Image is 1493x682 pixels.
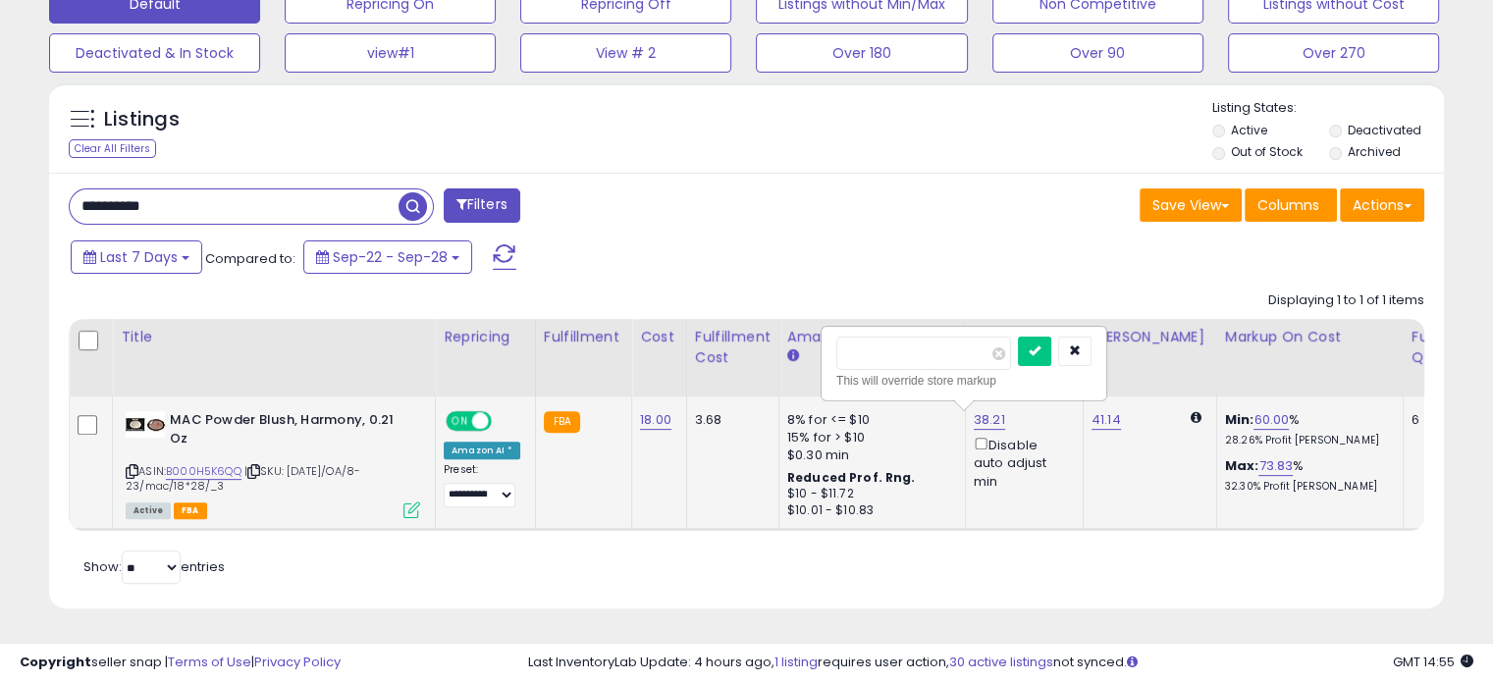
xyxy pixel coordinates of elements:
[83,557,225,576] span: Show: entries
[1225,327,1395,347] div: Markup on Cost
[949,653,1053,671] a: 30 active listings
[254,653,341,671] a: Privacy Policy
[836,371,1092,391] div: This will override store markup
[1231,143,1303,160] label: Out of Stock
[544,327,623,347] div: Fulfillment
[20,654,341,672] div: seller snap | |
[787,502,950,519] div: $10.01 - $10.83
[1225,457,1388,494] div: %
[1253,410,1289,430] a: 60.00
[170,411,408,452] b: MAC Powder Blush, Harmony, 0.21 Oz
[168,653,251,671] a: Terms of Use
[333,247,448,267] span: Sep-22 - Sep-28
[1393,653,1473,671] span: 2025-10-6 14:55 GMT
[695,411,764,429] div: 3.68
[1412,411,1472,429] div: 6
[787,347,799,365] small: Amazon Fees.
[1225,480,1388,494] p: 32.30% Profit [PERSON_NAME]
[1257,195,1319,215] span: Columns
[640,410,671,430] a: 18.00
[787,429,950,446] div: 15% for > $10
[992,33,1203,73] button: Over 90
[49,33,260,73] button: Deactivated & In Stock
[166,463,241,480] a: B000H5K6QQ
[1258,456,1293,476] a: 73.83
[1268,291,1424,310] div: Displaying 1 to 1 of 1 items
[489,413,520,430] span: OFF
[774,653,818,671] a: 1 listing
[100,247,178,267] span: Last 7 Days
[71,240,202,274] button: Last 7 Days
[126,463,360,493] span: | SKU: [DATE]/OA/8-23/mac/18*28/_3
[787,327,957,347] div: Amazon Fees
[1212,99,1444,118] p: Listing States:
[444,327,527,347] div: Repricing
[1347,143,1400,160] label: Archived
[444,188,520,223] button: Filters
[121,327,427,347] div: Title
[756,33,967,73] button: Over 180
[448,413,472,430] span: ON
[1140,188,1242,222] button: Save View
[69,139,156,158] div: Clear All Filters
[1340,188,1424,222] button: Actions
[174,502,207,519] span: FBA
[787,411,950,429] div: 8% for <= $10
[205,249,295,268] span: Compared to:
[974,410,1005,430] a: 38.21
[444,463,520,507] div: Preset:
[1216,319,1403,396] th: The percentage added to the cost of goods (COGS) that forms the calculator for Min & Max prices.
[974,434,1068,491] div: Disable auto adjust min
[787,486,950,502] div: $10 - $11.72
[640,327,678,347] div: Cost
[1228,33,1439,73] button: Over 270
[787,446,950,464] div: $0.30 min
[1225,434,1388,447] p: 28.26% Profit [PERSON_NAME]
[1225,411,1388,447] div: %
[1092,410,1121,430] a: 41.14
[1092,327,1208,347] div: [PERSON_NAME]
[126,502,171,519] span: All listings currently available for purchase on Amazon
[1225,456,1259,475] b: Max:
[20,653,91,671] strong: Copyright
[126,411,420,516] div: ASIN:
[528,654,1473,672] div: Last InventoryLab Update: 4 hours ago, requires user action, not synced.
[1245,188,1337,222] button: Columns
[520,33,731,73] button: View # 2
[1412,327,1479,368] div: Fulfillable Quantity
[1225,410,1254,429] b: Min:
[1231,122,1267,138] label: Active
[544,411,580,433] small: FBA
[285,33,496,73] button: view#1
[695,327,771,368] div: Fulfillment Cost
[303,240,472,274] button: Sep-22 - Sep-28
[787,469,916,486] b: Reduced Prof. Rng.
[104,106,180,133] h5: Listings
[1347,122,1420,138] label: Deactivated
[444,442,520,459] div: Amazon AI *
[126,411,165,438] img: 31wtkyHE-8L._SL40_.jpg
